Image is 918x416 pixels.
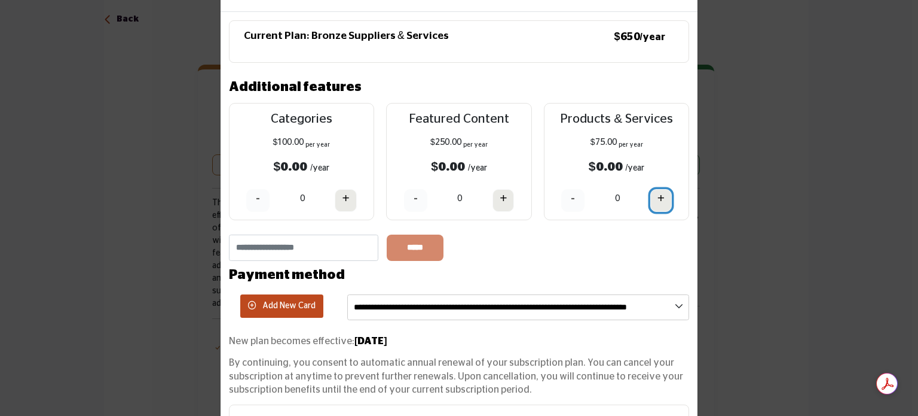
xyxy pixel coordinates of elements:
sub: per year [305,142,330,148]
span: $75.00 [590,138,617,147]
b: $0.00 [431,160,465,173]
button: + [335,189,356,212]
p: Categories [240,110,363,129]
h4: + [342,191,349,206]
button: + [650,189,672,212]
h5: Current Plan: Bronze Suppliers & Services [244,30,449,42]
h3: Payment method [229,265,345,285]
p: New plan becomes effective: [229,335,689,348]
p: 0 [300,193,305,205]
span: /year [310,164,329,172]
h4: + [657,191,665,206]
p: $650 [614,30,665,45]
button: + [492,189,514,212]
span: Add New Card [262,302,316,310]
p: Products & Services [555,110,678,129]
strong: [DATE] [354,336,387,346]
span: /year [468,164,487,172]
span: $250.00 [430,138,461,147]
b: $0.00 [274,160,308,173]
span: /year [626,164,645,172]
h4: + [500,191,507,206]
small: /year [640,32,665,42]
h3: Additional features [229,77,362,97]
p: Featured Content [397,110,521,129]
p: By continuing, you consent to automatic annual renewal of your subscription plan. You can cancel ... [229,356,689,396]
sub: per year [463,142,488,148]
p: 0 [457,193,462,205]
span: $100.00 [273,138,304,147]
p: 0 [615,193,620,205]
b: $0.00 [589,160,623,173]
button: Add New Card [240,294,323,318]
sub: per year [619,142,643,148]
